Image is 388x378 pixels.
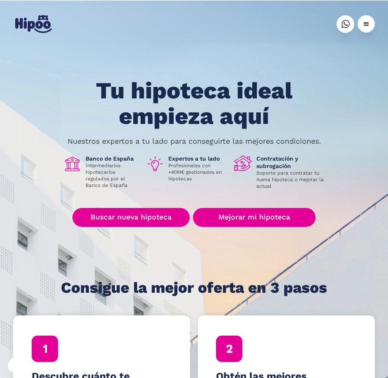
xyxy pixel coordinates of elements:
[358,15,375,33] div: menu
[62,78,327,129] h1: Tu hipoteca ideal empieza aquí
[168,155,228,162] h1: Expertos a tu lado
[72,208,190,227] a: Buscar nueva hipoteca
[86,162,139,189] p: Intermediarios hipotecarios regulados por el Banco de España
[67,138,321,145] p: Nuestros expertos a tu lado para conseguirte las mejores condiciones.
[86,155,139,162] h1: Banco de España
[168,162,228,182] p: Profesionales con +40M€ gestionados en hipotecas
[256,155,325,170] h1: Contratación y subrogación
[193,208,315,227] a: Mejorar mi hipoteca
[256,170,325,189] p: Soporte para contratar tu nueva hipoteca o mejorar la actual
[61,280,327,296] h1: Consigue la mejor oferta en 3 pasos
[13,12,53,36] a: home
